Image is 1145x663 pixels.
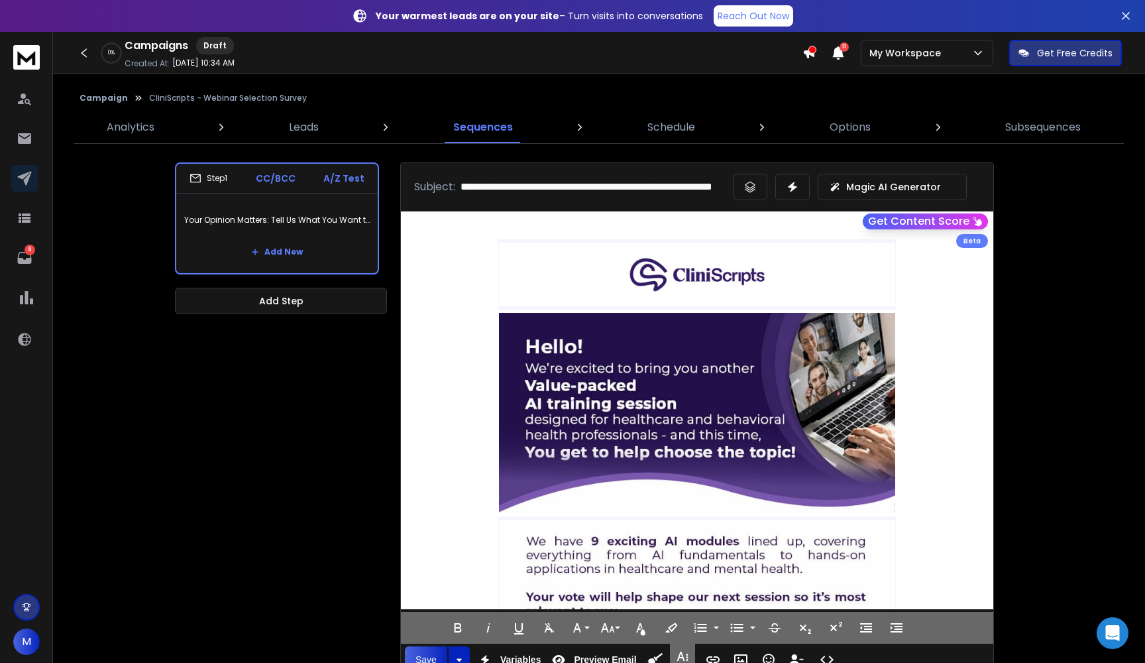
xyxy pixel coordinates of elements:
[840,42,849,52] span: 11
[846,180,941,194] p: Magic AI Generator
[869,46,946,60] p: My Workspace
[714,5,793,27] a: Reach Out Now
[376,9,703,23] p: – Turn visits into conversations
[830,119,871,135] p: Options
[822,111,879,143] a: Options
[647,119,695,135] p: Schedule
[196,37,234,54] div: Draft
[175,162,379,274] li: Step1CC/BCCA/Z TestYour Opinion Matters: Tell Us What You Want to Learn Next in AIAdd New
[718,9,789,23] p: Reach Out Now
[1005,119,1081,135] p: Subsequences
[414,179,455,195] p: Subject:
[323,172,364,185] p: A/Z Test
[639,111,703,143] a: Schedule
[997,111,1089,143] a: Subsequences
[11,245,38,271] a: 8
[281,111,327,143] a: Leads
[80,93,128,103] button: Campaign
[125,38,188,54] h1: Campaigns
[184,202,370,239] p: Your Opinion Matters: Tell Us What You Want to Learn Next in AI
[256,172,296,185] p: CC/BCC
[376,9,559,23] strong: Your warmest leads are on your site
[956,234,988,248] div: Beta
[13,629,40,655] button: M
[1097,617,1128,649] div: Open Intercom Messenger
[445,111,521,143] a: Sequences
[108,49,115,57] p: 0 %
[863,213,988,229] button: Get Content Score
[498,243,896,306] img: ADKq_NajqE-fvq-vks7qXyNJxHbGjmrzJPeuDffQnqJ_3yU8GI5-ZB8wtF9zaqL9R0FoX47gxcYjsesfEPA-vJnTbiiUgqBcd...
[149,93,307,103] p: CliniScripts - Webinar Selection Survey
[125,58,170,69] p: Created At:
[190,172,227,184] div: Step 1
[99,111,162,143] a: Analytics
[1037,46,1113,60] p: Get Free Credits
[289,119,319,135] p: Leads
[453,119,513,135] p: Sequences
[25,245,35,255] p: 8
[175,288,387,314] button: Add Step
[818,174,967,200] button: Magic AI Generator
[172,58,235,68] p: [DATE] 10:34 AM
[1009,40,1122,66] button: Get Free Credits
[107,119,154,135] p: Analytics
[241,239,313,265] button: Add New
[13,45,40,70] img: logo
